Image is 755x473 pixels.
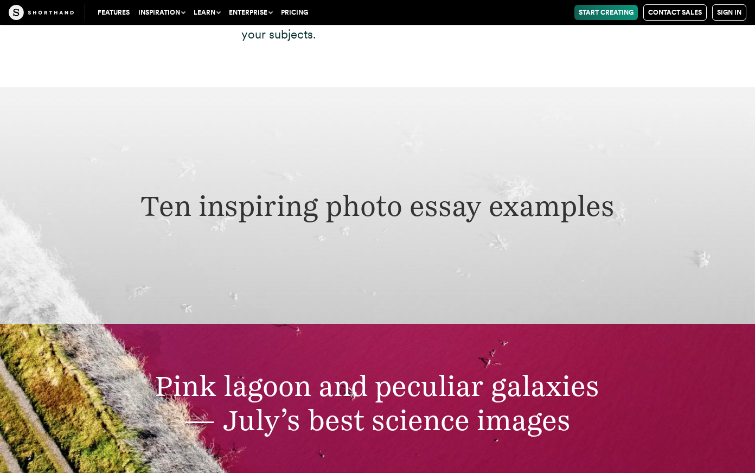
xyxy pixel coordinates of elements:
[277,5,312,20] a: Pricing
[225,5,277,20] button: Enterprise
[97,189,657,223] h2: Ten inspiring photo essay examples
[134,5,189,20] button: Inspiration
[643,4,707,21] a: Contact Sales
[189,5,225,20] button: Learn
[9,5,74,20] img: The Craft
[712,4,746,21] a: Sign in
[97,369,657,437] h2: Pink lagoon and peculiar galaxies — July’s best science images
[93,5,134,20] a: Features
[574,5,638,20] a: Start Creating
